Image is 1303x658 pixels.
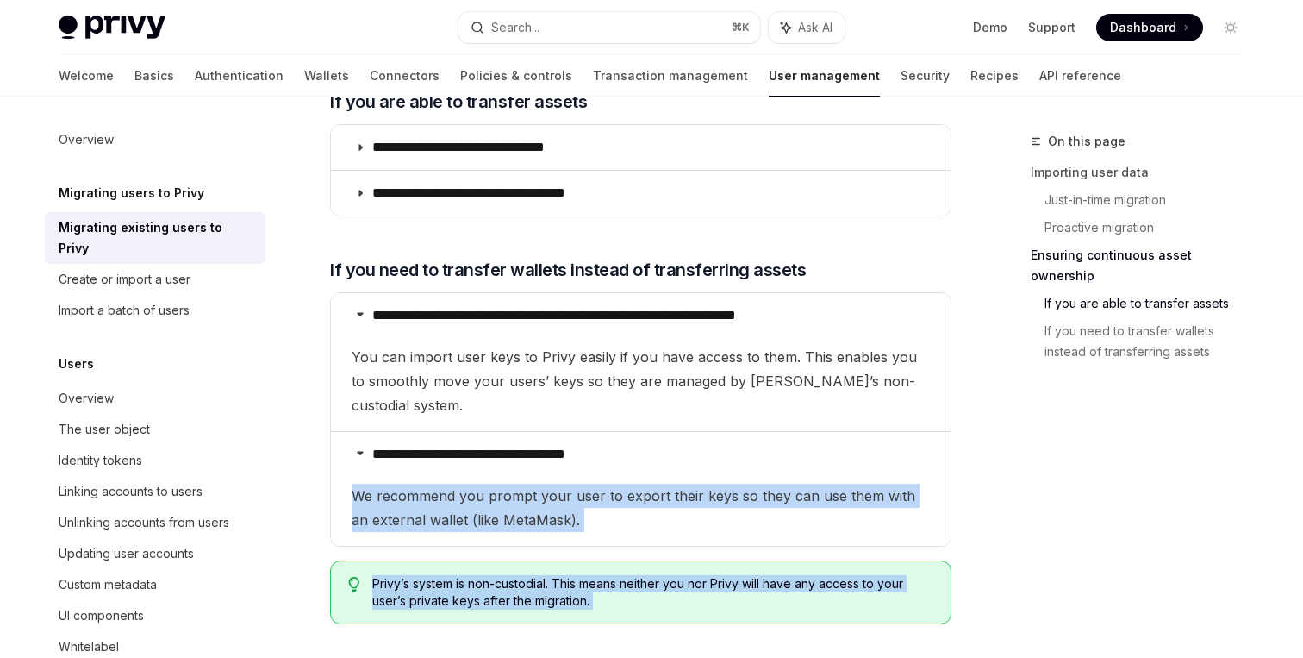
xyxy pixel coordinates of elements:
div: Updating user accounts [59,543,194,564]
a: Import a batch of users [45,295,265,326]
span: Dashboard [1110,19,1176,36]
span: ⌘ K [732,21,750,34]
a: Importing user data [1031,159,1258,186]
a: Basics [134,55,174,97]
button: Toggle dark mode [1217,14,1244,41]
a: Just-in-time migration [1044,186,1258,214]
svg: Tip [348,577,360,592]
span: On this page [1048,131,1125,152]
div: Linking accounts to users [59,481,203,502]
a: Proactive migration [1044,214,1258,241]
a: Transaction management [593,55,748,97]
button: Search...⌘K [458,12,760,43]
a: The user object [45,414,265,445]
a: Linking accounts to users [45,476,265,507]
a: Wallets [304,55,349,97]
div: Search... [491,17,539,38]
a: Security [901,55,950,97]
span: If you are able to transfer assets [330,90,587,114]
span: You can import user keys to Privy easily if you have access to them. This enables you to smoothly... [352,345,930,417]
a: Identity tokens [45,445,265,476]
img: light logo [59,16,165,40]
span: If you need to transfer wallets instead of transferring assets [330,258,806,282]
h5: Users [59,354,94,374]
a: Ensuring continuous asset ownership [1031,241,1258,290]
a: UI components [45,600,265,631]
a: If you are able to transfer assets [1044,290,1258,317]
div: Identity tokens [59,450,142,471]
button: Ask AI [769,12,845,43]
div: Overview [59,388,114,409]
a: API reference [1039,55,1121,97]
div: The user object [59,419,150,440]
div: Whitelabel [59,636,119,657]
a: Dashboard [1096,14,1203,41]
div: Custom metadata [59,574,157,595]
a: Welcome [59,55,114,97]
div: Unlinking accounts from users [59,512,229,533]
span: Ask AI [798,19,832,36]
div: Create or import a user [59,269,190,290]
a: Overview [45,383,265,414]
div: Overview [59,129,114,150]
a: Create or import a user [45,264,265,295]
a: Updating user accounts [45,538,265,569]
a: Support [1028,19,1075,36]
a: Migrating existing users to Privy [45,212,265,264]
a: User management [769,55,880,97]
a: Custom metadata [45,569,265,600]
a: Unlinking accounts from users [45,507,265,538]
span: We recommend you prompt your user to export their keys so they can use them with an external wall... [352,484,930,532]
a: Overview [45,124,265,155]
a: Connectors [370,55,440,97]
a: If you need to transfer wallets instead of transferring assets [1044,317,1258,366]
span: Privy’s system is non-custodial. This means neither you nor Privy will have any access to your us... [372,575,933,610]
a: Policies & controls [460,55,572,97]
div: UI components [59,605,144,626]
a: Authentication [195,55,284,97]
h5: Migrating users to Privy [59,183,204,204]
div: Migrating existing users to Privy [59,217,255,259]
a: Recipes [970,55,1019,97]
div: Import a batch of users [59,300,190,321]
a: Demo [973,19,1007,36]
